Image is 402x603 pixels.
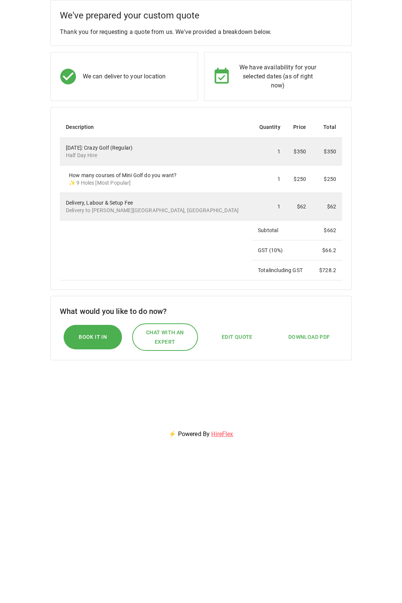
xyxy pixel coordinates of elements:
[286,193,312,220] td: $62
[69,171,246,187] div: How many courses of Mini Golf do you want?
[312,193,342,220] td: $62
[312,138,342,165] td: $350
[83,72,166,81] p: We can deliver to your location
[66,152,246,159] p: Half Day Hire
[252,240,312,260] td: GST ( 10 %)
[211,430,233,438] a: HireFlex
[60,28,342,37] p: Thank you for requesting a quote from us. We've provided a breakdown below.
[222,332,253,342] span: Edit Quote
[66,199,246,214] div: Delivery, Labour & Setup Fee
[236,63,320,90] p: We have availability for your selected dates (as of right now)
[286,165,312,193] td: $250
[252,220,312,240] td: Subtotal
[312,260,342,280] td: $ 728.2
[288,332,330,342] span: Download PDF
[312,240,342,260] td: $ 66.2
[140,328,190,346] span: Chat with an expert
[286,116,312,138] th: Price
[60,116,252,138] th: Description
[252,260,312,280] td: Total including GST
[252,138,286,165] td: 1
[79,332,107,342] span: Book it In
[312,220,342,240] td: $ 662
[66,207,246,214] p: Delivery to [PERSON_NAME][GEOGRAPHIC_DATA], [GEOGRAPHIC_DATA]
[252,165,286,193] td: 1
[252,116,286,138] th: Quantity
[63,325,122,349] button: Book it In
[252,193,286,220] td: 1
[312,165,342,193] td: $250
[312,116,342,138] th: Total
[214,329,260,346] button: Edit Quote
[286,138,312,165] td: $350
[66,144,246,159] div: [DATE]: Crazy Golf (Regular)
[60,305,342,317] h6: What would you like to do now?
[60,9,342,21] h5: We've prepared your custom quote
[281,329,338,346] button: Download PDF
[132,323,198,351] button: Chat with an expert
[69,179,246,187] p: ✨ 9 Holes [Most Popular]
[160,421,242,448] p: ⚡ Powered By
